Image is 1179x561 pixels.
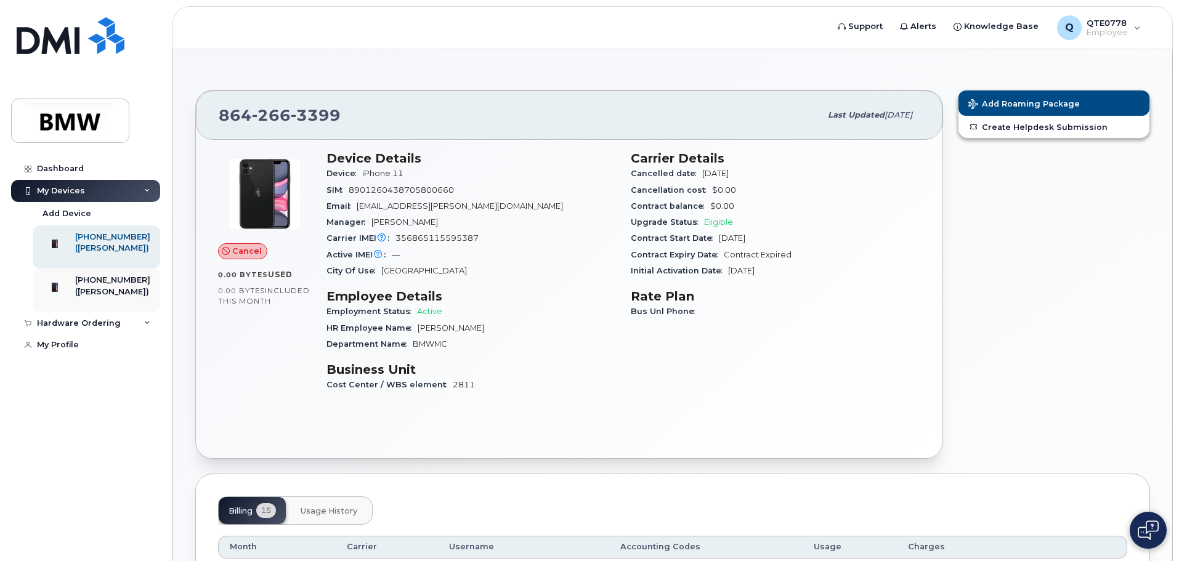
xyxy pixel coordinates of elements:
span: used [268,270,293,279]
span: Contract Start Date [631,233,719,243]
span: Contract balance [631,201,710,211]
span: Initial Activation Date [631,266,728,275]
img: Open chat [1138,520,1159,540]
span: Device [326,169,362,178]
span: 266 [252,106,291,124]
span: 0.00 Bytes [218,270,268,279]
span: Active IMEI [326,250,392,259]
span: iPhone 11 [362,169,403,178]
span: Contract Expiry Date [631,250,724,259]
h3: Employee Details [326,289,616,304]
h3: Business Unit [326,362,616,377]
span: [DATE] [702,169,729,178]
span: [PERSON_NAME] [418,323,484,333]
span: [GEOGRAPHIC_DATA] [381,266,467,275]
span: Last updated [828,110,885,119]
span: [DATE] [885,110,912,119]
span: HR Employee Name [326,323,418,333]
span: BMWMC [413,339,447,349]
span: Cancelled date [631,169,702,178]
h3: Rate Plan [631,289,920,304]
span: 864 [219,106,341,124]
h3: Carrier Details [631,151,920,166]
span: — [392,250,400,259]
span: City Of Use [326,266,381,275]
th: Charges [897,536,1008,558]
span: Active [417,307,442,316]
th: Usage [803,536,897,558]
span: Manager [326,217,371,227]
span: Cancel [232,245,262,257]
span: $0.00 [712,185,736,195]
span: Department Name [326,339,413,349]
span: Contract Expired [724,250,792,259]
span: Employment Status [326,307,417,316]
span: Upgrade Status [631,217,704,227]
span: SIM [326,185,349,195]
span: 0.00 Bytes [218,286,265,295]
span: [DATE] [719,233,745,243]
a: Create Helpdesk Submission [958,116,1149,138]
span: 356865115595387 [395,233,479,243]
th: Carrier [336,536,438,558]
th: Accounting Codes [609,536,803,558]
span: Cancellation cost [631,185,712,195]
span: $0.00 [710,201,734,211]
span: Usage History [301,506,357,516]
span: 8901260438705800660 [349,185,454,195]
span: [PERSON_NAME] [371,217,438,227]
span: 2811 [453,380,475,389]
th: Username [438,536,609,558]
span: [DATE] [728,266,755,275]
span: Eligible [704,217,733,227]
th: Month [218,536,336,558]
span: 3399 [291,106,341,124]
h3: Device Details [326,151,616,166]
span: Carrier IMEI [326,233,395,243]
span: Bus Unl Phone [631,307,701,316]
span: Add Roaming Package [968,99,1080,111]
button: Add Roaming Package [958,91,1149,116]
span: Cost Center / WBS element [326,380,453,389]
span: Email [326,201,357,211]
img: iPhone_11.jpg [228,157,302,231]
span: [EMAIL_ADDRESS][PERSON_NAME][DOMAIN_NAME] [357,201,563,211]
